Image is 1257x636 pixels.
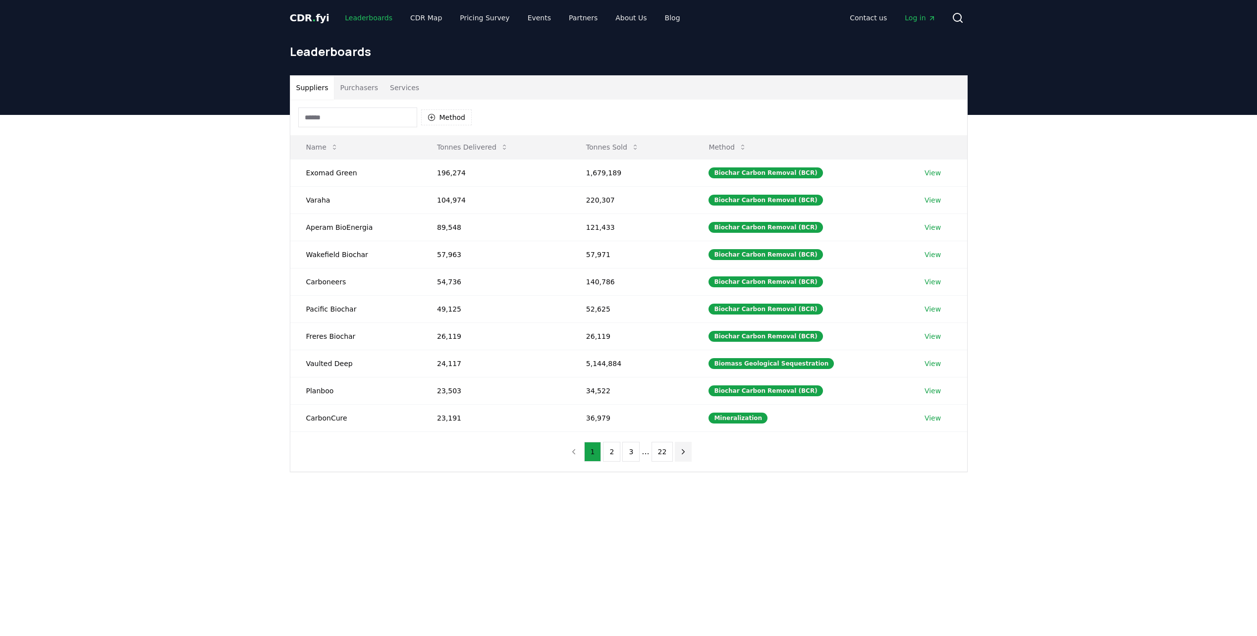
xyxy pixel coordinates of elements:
a: View [925,277,941,287]
button: Method [421,109,472,125]
td: 121,433 [570,213,693,241]
td: Vaulted Deep [290,350,421,377]
td: 23,503 [421,377,570,404]
button: next page [675,442,692,462]
a: View [925,359,941,369]
button: Tonnes Sold [578,137,647,157]
h1: Leaderboards [290,44,968,59]
a: Events [520,9,559,27]
a: CDR Map [402,9,450,27]
td: Planboo [290,377,421,404]
a: About Us [607,9,655,27]
td: Carboneers [290,268,421,295]
button: 2 [603,442,620,462]
button: 22 [652,442,673,462]
a: View [925,413,941,423]
td: 89,548 [421,213,570,241]
a: View [925,168,941,178]
a: View [925,195,941,205]
a: Contact us [842,9,895,27]
td: 54,736 [421,268,570,295]
td: Varaha [290,186,421,213]
button: Name [298,137,346,157]
a: View [925,250,941,260]
td: 220,307 [570,186,693,213]
div: Biochar Carbon Removal (BCR) [709,167,822,178]
button: Services [384,76,425,100]
button: Tonnes Delivered [429,137,516,157]
button: Purchasers [334,76,384,100]
div: Mineralization [709,413,767,424]
td: 196,274 [421,159,570,186]
span: CDR fyi [290,12,329,24]
td: 34,522 [570,377,693,404]
a: Pricing Survey [452,9,517,27]
nav: Main [337,9,688,27]
button: 1 [584,442,601,462]
button: Method [701,137,755,157]
div: Biochar Carbon Removal (BCR) [709,304,822,315]
td: 5,144,884 [570,350,693,377]
td: 57,963 [421,241,570,268]
td: 36,979 [570,404,693,431]
a: View [925,331,941,341]
div: Biochar Carbon Removal (BCR) [709,249,822,260]
a: Leaderboards [337,9,400,27]
a: View [925,386,941,396]
div: Biochar Carbon Removal (BCR) [709,276,822,287]
td: 1,679,189 [570,159,693,186]
td: 49,125 [421,295,570,322]
td: 26,119 [570,322,693,350]
td: Aperam BioEnergia [290,213,421,241]
nav: Main [842,9,943,27]
a: View [925,304,941,314]
button: 3 [622,442,640,462]
td: 52,625 [570,295,693,322]
a: Partners [561,9,605,27]
td: 104,974 [421,186,570,213]
td: 24,117 [421,350,570,377]
a: View [925,222,941,232]
span: Log in [905,13,935,23]
td: 140,786 [570,268,693,295]
td: 57,971 [570,241,693,268]
td: Wakefield Biochar [290,241,421,268]
button: Suppliers [290,76,334,100]
div: Biochar Carbon Removal (BCR) [709,385,822,396]
a: Blog [657,9,688,27]
td: Pacific Biochar [290,295,421,322]
div: Biochar Carbon Removal (BCR) [709,222,822,233]
a: Log in [897,9,943,27]
a: CDR.fyi [290,11,329,25]
span: . [312,12,316,24]
td: Freres Biochar [290,322,421,350]
td: Exomad Green [290,159,421,186]
td: CarbonCure [290,404,421,431]
div: Biochar Carbon Removal (BCR) [709,331,822,342]
td: 26,119 [421,322,570,350]
li: ... [642,446,649,458]
div: Biomass Geological Sequestration [709,358,834,369]
div: Biochar Carbon Removal (BCR) [709,195,822,206]
td: 23,191 [421,404,570,431]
